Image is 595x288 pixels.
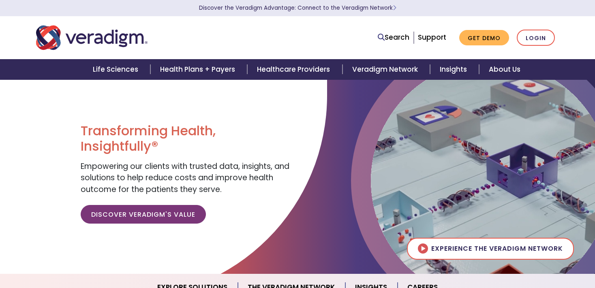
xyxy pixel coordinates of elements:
a: Insights [430,59,479,80]
a: Discover the Veradigm Advantage: Connect to the Veradigm NetworkLearn More [199,4,396,12]
span: Learn More [393,4,396,12]
a: Support [418,32,446,42]
span: Empowering our clients with trusted data, insights, and solutions to help reduce costs and improv... [81,161,289,195]
a: Health Plans + Payers [150,59,247,80]
a: Get Demo [459,30,509,46]
a: Discover Veradigm's Value [81,205,206,224]
a: Login [517,30,555,46]
h1: Transforming Health, Insightfully® [81,123,291,154]
a: About Us [479,59,530,80]
a: Life Sciences [83,59,150,80]
a: Healthcare Providers [247,59,342,80]
a: Search [378,32,409,43]
img: Veradigm logo [36,24,148,51]
a: Veradigm Network [342,59,430,80]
